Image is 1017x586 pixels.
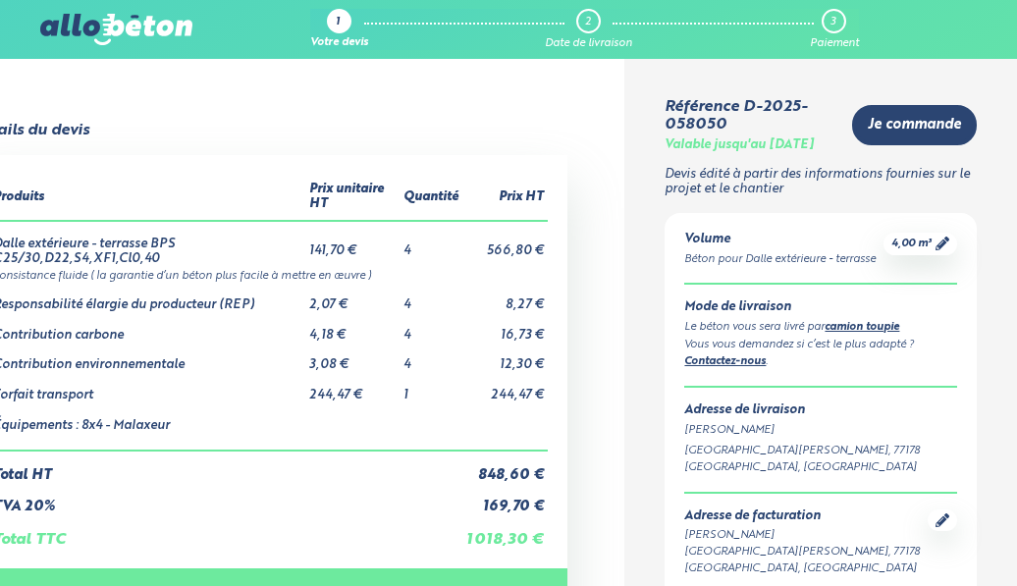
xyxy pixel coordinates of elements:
[305,373,400,403] td: 244,47 €
[684,300,956,315] div: Mode de livraison
[462,343,548,373] td: 12,30 €
[462,451,548,484] td: 848,60 €
[585,16,591,28] div: 2
[825,322,899,333] a: camion toupie
[684,527,927,544] div: [PERSON_NAME]
[684,443,956,476] div: [GEOGRAPHIC_DATA][PERSON_NAME], 77178 [GEOGRAPHIC_DATA], [GEOGRAPHIC_DATA]
[310,37,368,50] div: Votre devis
[462,175,548,220] th: Prix HT
[462,483,548,515] td: 169,70 €
[305,283,400,313] td: 2,07 €
[810,37,859,50] div: Paiement
[684,233,876,247] div: Volume
[400,283,462,313] td: 4
[810,9,859,50] a: 3 Paiement
[400,373,462,403] td: 1
[684,356,766,367] a: Contactez-nous
[684,509,927,524] div: Adresse de facturation
[462,373,548,403] td: 244,47 €
[462,313,548,344] td: 16,73 €
[400,221,462,266] td: 4
[400,175,462,220] th: Quantité
[462,221,548,266] td: 566,80 €
[305,175,400,220] th: Prix unitaire HT
[868,117,961,133] span: Je commande
[400,313,462,344] td: 4
[684,319,956,337] div: Le béton vous sera livré par
[830,16,835,28] div: 3
[665,138,814,153] div: Valable jusqu'au [DATE]
[545,37,632,50] div: Date de livraison
[310,9,368,50] a: 1 Votre devis
[305,313,400,344] td: 4,18 €
[684,337,956,371] div: Vous vous demandez si c’est le plus adapté ? .
[305,343,400,373] td: 3,08 €
[852,105,977,145] a: Je commande
[545,9,632,50] a: 2 Date de livraison
[842,509,995,564] iframe: Help widget launcher
[684,544,927,577] div: [GEOGRAPHIC_DATA][PERSON_NAME], 77178 [GEOGRAPHIC_DATA], [GEOGRAPHIC_DATA]
[462,283,548,313] td: 8,27 €
[684,403,956,418] div: Adresse de livraison
[684,422,956,439] div: [PERSON_NAME]
[665,98,835,134] div: Référence D-2025-058050
[40,14,191,45] img: allobéton
[336,17,340,29] div: 1
[684,251,876,268] div: Béton pour Dalle extérieure - terrasse
[665,168,976,196] p: Devis édité à partir des informations fournies sur le projet et le chantier
[305,221,400,266] td: 141,70 €
[462,515,548,549] td: 1 018,30 €
[400,343,462,373] td: 4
